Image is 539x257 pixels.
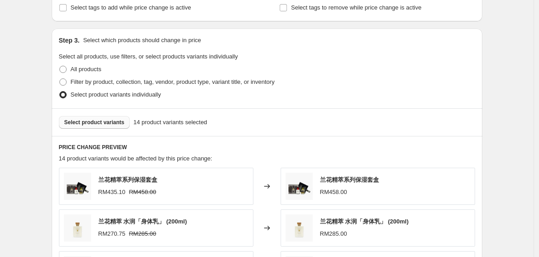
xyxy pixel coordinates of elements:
span: Select product variants individually [71,91,161,98]
img: nywow-o-cp-bundle-15ml-gift-box-2024_80x.jpg [64,173,91,200]
span: 兰花精萃系列保湿套盒 [98,176,157,183]
span: Filter by product, collection, tag, vendor, product type, variant title, or inventory [71,78,275,85]
span: Select tags to add while price change is active [71,4,191,11]
span: 兰花精萃 水润「身体乳」 (200ml) [320,218,409,225]
span: Select all products, use filters, or select products variants individually [59,53,238,60]
span: 兰花精萃系列保湿套盒 [320,176,379,183]
img: nywow-o-cp-bundle-15ml-gift-box-2024_80x.jpg [286,173,313,200]
span: Select tags to remove while price change is active [291,4,422,11]
span: 14 product variants selected [133,118,207,127]
div: RM458.00 [320,188,347,197]
strike: RM285.00 [129,229,156,238]
span: 14 product variants would be affected by this price change: [59,155,213,162]
h6: PRICE CHANGE PREVIEW [59,144,475,151]
div: RM285.00 [320,229,347,238]
div: RM435.10 [98,188,126,197]
p: Select which products should change in price [83,36,201,45]
img: nywow-o-orchid-essence-hydrating-body-lotion-200ml_80x.jpg [64,214,91,242]
span: All products [71,66,102,73]
h2: Step 3. [59,36,80,45]
button: Select product variants [59,116,130,129]
span: Select product variants [64,119,125,126]
span: 兰花精萃 水润「身体乳」 (200ml) [98,218,187,225]
strike: RM458.00 [129,188,156,197]
div: RM270.75 [98,229,126,238]
img: nywow-o-orchid-essence-hydrating-body-lotion-200ml_80x.jpg [286,214,313,242]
